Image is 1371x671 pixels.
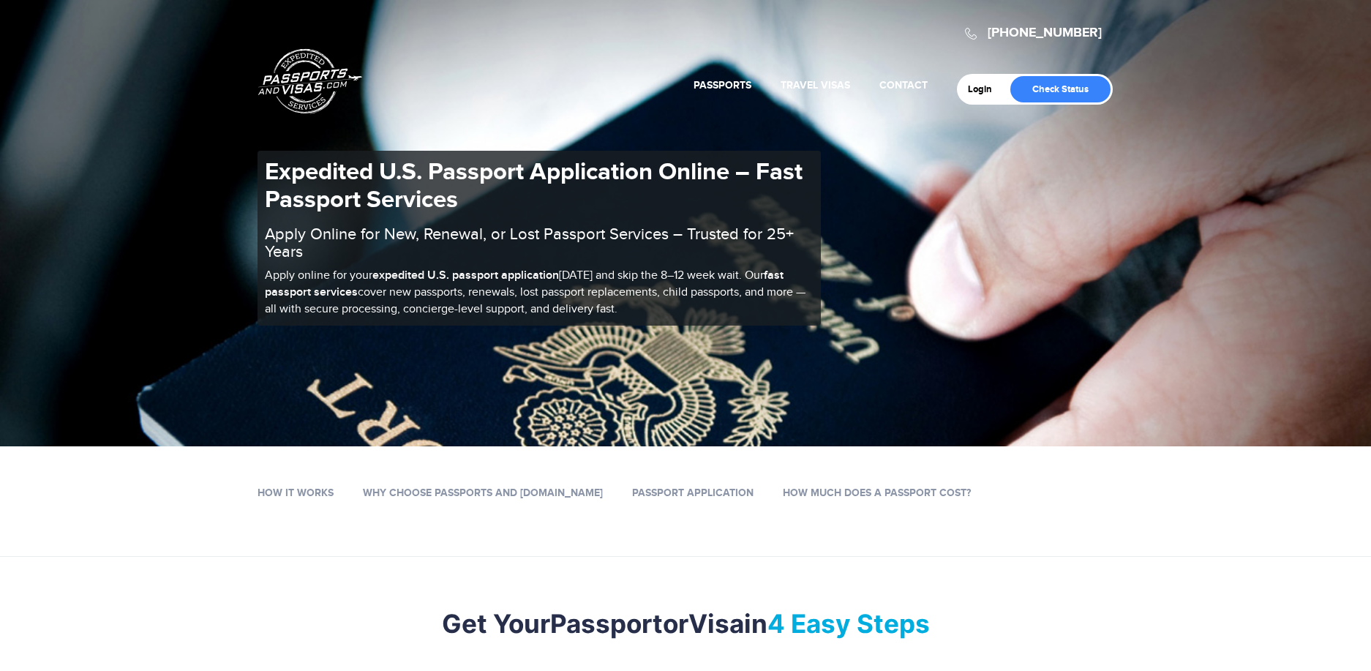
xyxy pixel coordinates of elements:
a: How Much Does a Passport Cost? [783,487,971,499]
a: Passport Application [632,487,754,499]
a: [PHONE_NUMBER] [988,25,1102,41]
a: Check Status [1010,76,1111,102]
a: Why Choose Passports and [DOMAIN_NAME] [363,487,603,499]
a: Passports [694,79,751,91]
h2: Get Your or in [258,608,1113,639]
a: Login [968,83,1002,95]
a: How it works [258,487,334,499]
strong: Visa [688,608,744,639]
a: Contact [879,79,928,91]
strong: Passport [550,608,663,639]
h2: Apply Online for New, Renewal, or Lost Passport Services – Trusted for 25+ Years [265,225,814,260]
a: Travel Visas [781,79,850,91]
b: expedited U.S. passport application [372,269,559,282]
mark: 4 Easy Steps [767,608,930,639]
p: Apply online for your [DATE] and skip the 8–12 week wait. Our cover new passports, renewals, lost... [265,268,814,318]
a: Passports & [DOMAIN_NAME] [258,48,362,114]
h1: Expedited U.S. Passport Application Online – Fast Passport Services [265,158,814,214]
